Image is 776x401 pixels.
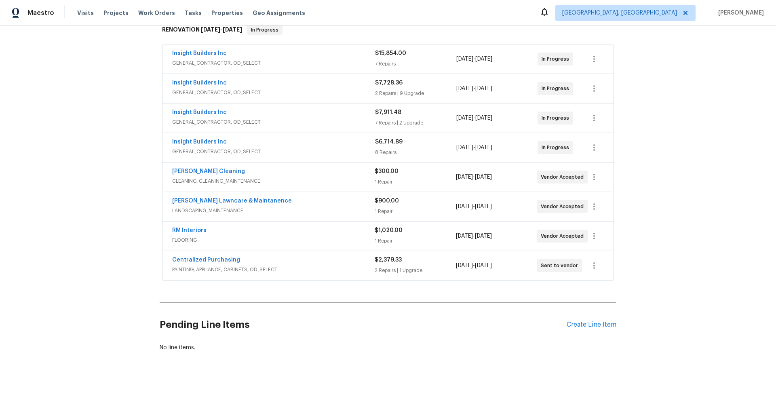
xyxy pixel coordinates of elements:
span: [DATE] [475,115,492,121]
div: 2 Repairs | 1 Upgrade [375,266,455,274]
div: 8 Repairs [375,148,456,156]
span: [DATE] [456,174,473,180]
span: - [456,173,492,181]
span: Vendor Accepted [541,173,587,181]
span: [DATE] [456,86,473,91]
div: No line items. [160,344,616,352]
a: Centralized Purchasing [172,257,240,263]
span: [DATE] [475,86,492,91]
span: In Progress [248,26,282,34]
span: [DATE] [201,27,220,32]
span: Vendor Accepted [541,232,587,240]
span: [DATE] [223,27,242,32]
span: - [201,27,242,32]
span: $7,728.36 [375,80,403,86]
span: GENERAL_CONTRACTOR, OD_SELECT [172,59,375,67]
span: - [456,203,492,211]
span: [DATE] [475,174,492,180]
span: Maestro [27,9,54,17]
span: $300.00 [375,169,399,174]
span: Sent to vendor [541,262,581,270]
span: - [456,55,492,63]
span: - [456,262,492,270]
span: GENERAL_CONTRACTOR, OD_SELECT [172,148,375,156]
span: Work Orders [138,9,175,17]
div: Create Line Item [567,321,616,329]
span: [DATE] [456,145,473,150]
span: CLEANING, CLEANING_MAINTENANCE [172,177,375,185]
span: GENERAL_CONTRACTOR, OD_SELECT [172,118,375,126]
span: $7,911.48 [375,110,401,115]
a: [PERSON_NAME] Cleaning [172,169,245,174]
a: Insight Builders Inc [172,80,227,86]
div: 1 Repair [375,178,455,186]
span: PAINTING, APPLIANCE, CABINETS, OD_SELECT [172,266,375,274]
span: Properties [211,9,243,17]
span: $15,854.00 [375,51,406,56]
span: $2,379.33 [375,257,402,263]
span: [DATE] [475,204,492,209]
span: [DATE] [456,56,473,62]
span: $6,714.89 [375,139,403,145]
a: Insight Builders Inc [172,139,227,145]
span: $1,020.00 [375,228,403,233]
span: [GEOGRAPHIC_DATA], [GEOGRAPHIC_DATA] [562,9,677,17]
a: Insight Builders Inc [172,110,227,115]
span: - [456,144,492,152]
h2: Pending Line Items [160,306,567,344]
span: Visits [77,9,94,17]
span: - [456,84,492,93]
span: In Progress [542,55,572,63]
span: Tasks [185,10,202,16]
span: [DATE] [475,145,492,150]
span: In Progress [542,84,572,93]
span: [DATE] [475,56,492,62]
span: - [456,114,492,122]
span: FLOORING [172,236,375,244]
span: Vendor Accepted [541,203,587,211]
a: RM Interiors [172,228,207,233]
div: 2 Repairs | 9 Upgrade [375,89,456,97]
span: Geo Assignments [253,9,305,17]
span: In Progress [542,114,572,122]
span: [DATE] [456,233,473,239]
div: 1 Repair [375,237,455,245]
span: [DATE] [456,115,473,121]
span: - [456,232,492,240]
div: 7 Repairs | 2 Upgrade [375,119,456,127]
h6: RENOVATION [162,25,242,35]
span: Projects [103,9,129,17]
span: In Progress [542,144,572,152]
span: [PERSON_NAME] [715,9,764,17]
span: [DATE] [475,233,492,239]
span: [DATE] [456,263,473,268]
div: RENOVATION [DATE]-[DATE]In Progress [160,17,616,43]
span: [DATE] [475,263,492,268]
span: $900.00 [375,198,399,204]
a: Insight Builders Inc [172,51,227,56]
span: LANDSCAPING_MAINTENANCE [172,207,375,215]
span: [DATE] [456,204,473,209]
div: 1 Repair [375,207,455,215]
div: 7 Repairs [375,60,456,68]
a: [PERSON_NAME] Lawncare & Maintanence [172,198,292,204]
span: GENERAL_CONTRACTOR, OD_SELECT [172,89,375,97]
